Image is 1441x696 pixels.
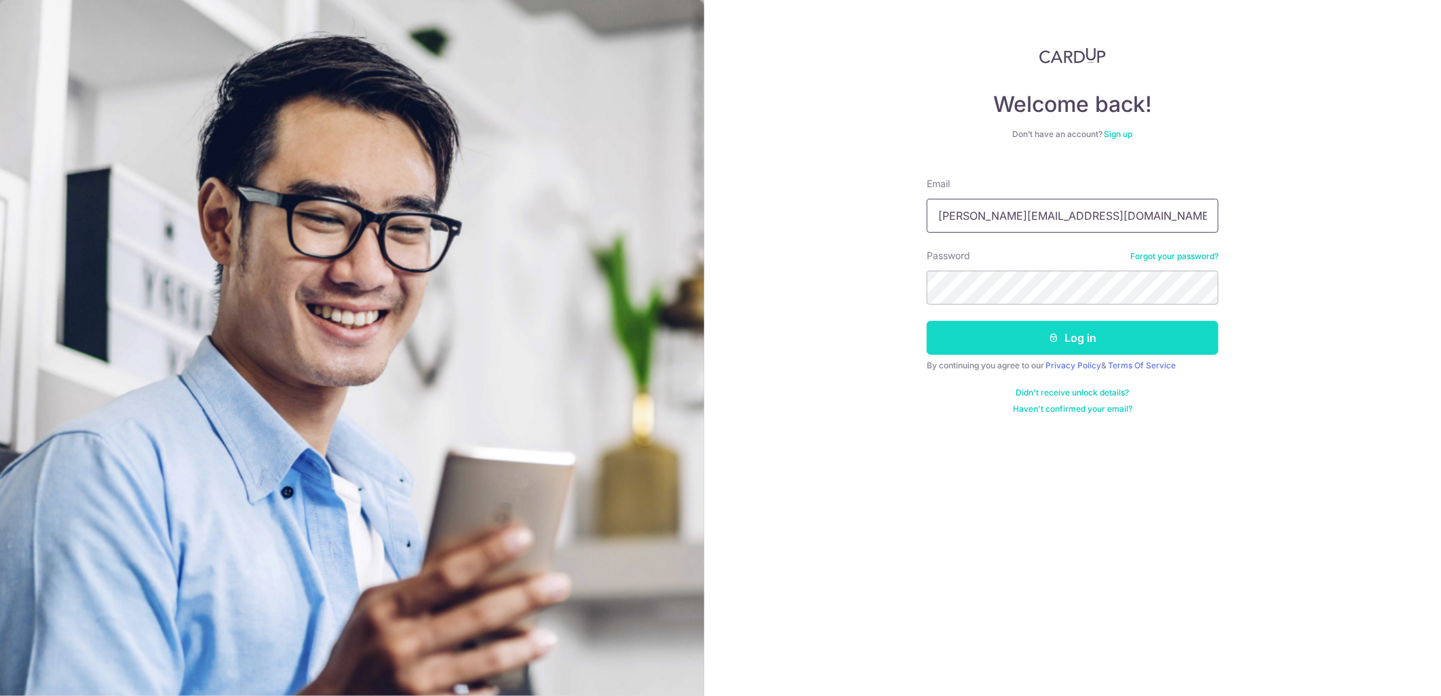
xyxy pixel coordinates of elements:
[927,249,970,263] label: Password
[927,360,1218,371] div: By continuing you agree to our &
[1039,47,1106,64] img: CardUp Logo
[927,199,1218,233] input: Enter your Email
[927,177,950,191] label: Email
[1013,404,1132,414] a: Haven't confirmed your email?
[927,91,1218,118] h4: Welcome back!
[927,321,1218,355] button: Log in
[1045,360,1101,370] a: Privacy Policy
[1016,387,1130,398] a: Didn't receive unlock details?
[1130,251,1218,262] a: Forgot your password?
[1108,360,1176,370] a: Terms Of Service
[927,129,1218,140] div: Don’t have an account?
[1104,129,1133,139] a: Sign up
